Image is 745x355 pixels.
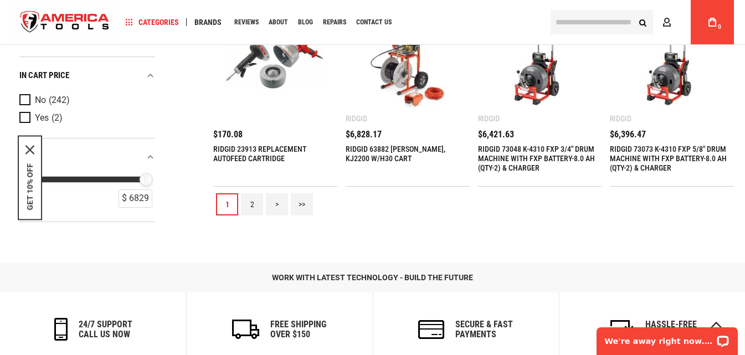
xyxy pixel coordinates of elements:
div: Ridgid [610,114,631,123]
a: No (242) [19,94,152,106]
span: $6,421.63 [478,130,514,139]
img: RIDGID 73073 K-4310 FXP 5/8 [621,11,723,112]
a: Categories [121,15,184,30]
a: RIDGID 23913 REPLACEMENT AUTOFEED CARTRIDGE [213,145,306,163]
div: Ridgid [346,114,367,123]
a: Repairs [318,15,351,30]
a: store logo [11,2,119,43]
span: Reviews [234,19,259,25]
a: 1 [216,193,238,215]
iframe: LiveChat chat widget [589,320,745,355]
div: price [19,150,155,164]
div: In cart price [19,68,155,83]
h6: secure & fast payments [455,320,513,339]
div: $ 6829 [119,190,152,208]
a: Blog [293,15,318,30]
span: $170.08 [213,130,243,139]
span: $6,828.17 [346,130,382,139]
img: RIDGID 23913 REPLACEMENT AUTOFEED CARTRIDGE [224,11,326,112]
h6: Free Shipping Over $150 [270,320,326,339]
span: 0 [718,24,721,30]
a: Contact Us [351,15,397,30]
img: RIDGID 73048 K-4310 FXP 3/4 [489,11,591,112]
span: No [35,95,46,105]
svg: close icon [25,145,34,154]
a: > [266,193,288,215]
span: Contact Us [356,19,392,25]
span: (242) [49,96,70,105]
img: RIDGID 63882 JETTER, KJ2200 W/H30 CART [357,11,459,112]
h6: 24/7 support call us now [79,320,132,339]
a: About [264,15,293,30]
button: Search [632,12,653,33]
span: Blog [298,19,313,25]
span: Yes [35,113,49,123]
span: Brands [194,18,222,26]
a: Yes (2) [19,112,152,124]
span: Repairs [323,19,346,25]
span: (2) [52,114,63,123]
span: $6,396.47 [610,130,646,139]
button: GET 10% OFF [25,163,34,210]
a: >> [291,193,313,215]
a: RIDGID 73048 K-4310 FXP 3/4" DRUM MACHINE WITH FXP BATTERY-8.0 AH (QTY-2) & CHARGER [478,145,595,172]
a: RIDGID 63882 [PERSON_NAME], KJ2200 W/H30 CART [346,145,445,163]
div: Ridgid [478,114,500,123]
button: Close [25,145,34,154]
a: 2 [241,193,263,215]
span: Categories [126,18,179,26]
img: America Tools [11,2,119,43]
a: RIDGID 73073 K-4310 FXP 5/8" DRUM MACHINE WITH FXP BATTERY-8.0 AH (QTY-2) & CHARGER [610,145,727,172]
a: Reviews [229,15,264,30]
a: Brands [189,15,227,30]
span: About [269,19,288,25]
